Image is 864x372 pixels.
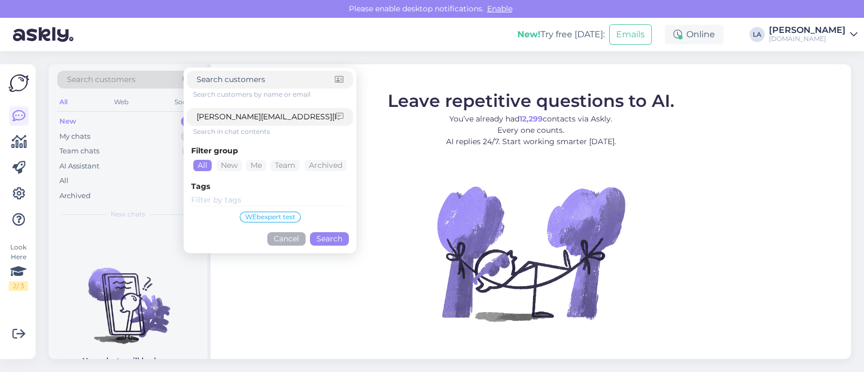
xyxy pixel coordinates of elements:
[9,281,28,291] div: 2 / 3
[750,27,765,42] div: LA
[769,26,846,35] div: [PERSON_NAME]
[9,73,29,93] img: Askly Logo
[59,161,99,172] div: AI Assistant
[59,191,91,201] div: Archived
[49,248,207,346] img: No chats
[197,111,336,123] input: Search chats
[517,29,541,39] b: New!
[191,181,349,192] div: Tags
[388,113,674,147] p: You’ve already had contacts via Askly. Every one counts. AI replies 24/7. Start working smarter [...
[181,116,197,127] div: 0
[193,127,353,137] div: Search in chat contents
[82,355,174,367] p: New chats will be here.
[59,175,69,186] div: All
[57,95,70,109] div: All
[9,242,28,291] div: Look Here
[181,131,197,142] div: 0
[665,25,724,44] div: Online
[388,90,674,111] span: Leave repetitive questions to AI.
[112,95,131,109] div: Web
[191,194,349,206] input: Filter by tags
[517,28,605,41] div: Try free [DATE]:
[59,116,76,127] div: New
[434,156,628,350] img: No Chat active
[197,74,335,85] input: Search customers
[519,114,543,124] b: 12,299
[59,131,90,142] div: My chats
[172,95,199,109] div: Socials
[191,145,349,157] div: Filter group
[193,160,212,171] div: All
[769,35,846,43] div: [DOMAIN_NAME]
[609,24,652,45] button: Emails
[193,90,353,99] div: Search customers by name or email
[67,74,136,85] span: Search customers
[769,26,858,43] a: [PERSON_NAME][DOMAIN_NAME]
[59,146,99,157] div: Team chats
[484,4,516,13] span: Enable
[182,146,197,157] div: 5
[111,209,145,219] span: New chats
